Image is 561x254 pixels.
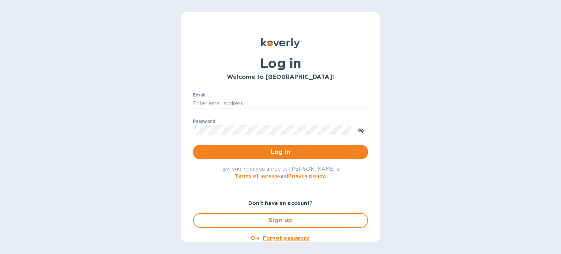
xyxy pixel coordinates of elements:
[193,98,368,109] input: Enter email address
[222,166,339,179] span: By logging in you agree to [PERSON_NAME]'s and .
[235,173,279,179] a: Terms of service
[199,148,362,156] span: Log in
[193,93,206,97] label: Email
[193,119,215,124] label: Password
[193,145,368,159] button: Log in
[199,216,362,225] span: Sign up
[354,122,368,137] button: toggle password visibility
[193,213,368,228] button: Sign up
[193,56,368,71] h1: Log in
[248,200,313,206] b: Don't have an account?
[193,74,368,81] h3: Welcome to [GEOGRAPHIC_DATA]!
[263,235,310,241] u: Forgot password
[261,38,300,48] img: Koverly
[288,173,325,179] a: Privacy policy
